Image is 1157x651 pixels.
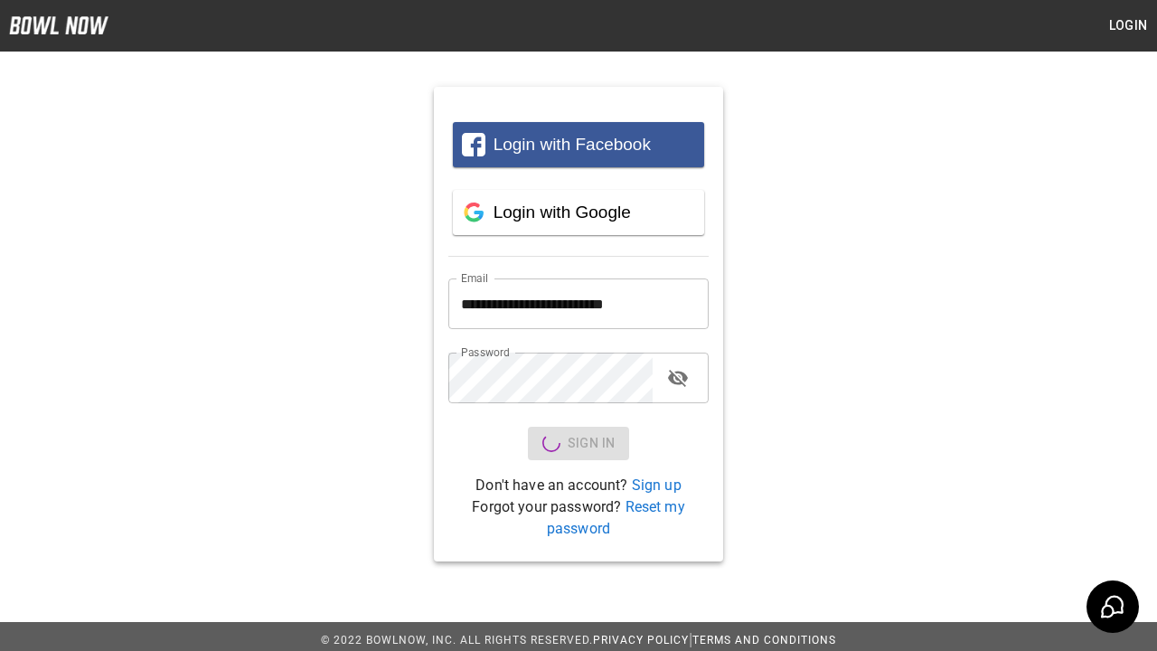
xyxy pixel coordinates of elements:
[632,476,682,494] a: Sign up
[448,496,709,540] p: Forgot your password?
[321,634,593,646] span: © 2022 BowlNow, Inc. All Rights Reserved.
[593,634,689,646] a: Privacy Policy
[692,634,836,646] a: Terms and Conditions
[448,475,709,496] p: Don't have an account?
[453,190,704,235] button: Login with Google
[453,122,704,167] button: Login with Facebook
[547,498,685,537] a: Reset my password
[494,135,651,154] span: Login with Facebook
[9,16,108,34] img: logo
[494,203,631,222] span: Login with Google
[660,360,696,396] button: toggle password visibility
[1099,9,1157,42] button: Login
